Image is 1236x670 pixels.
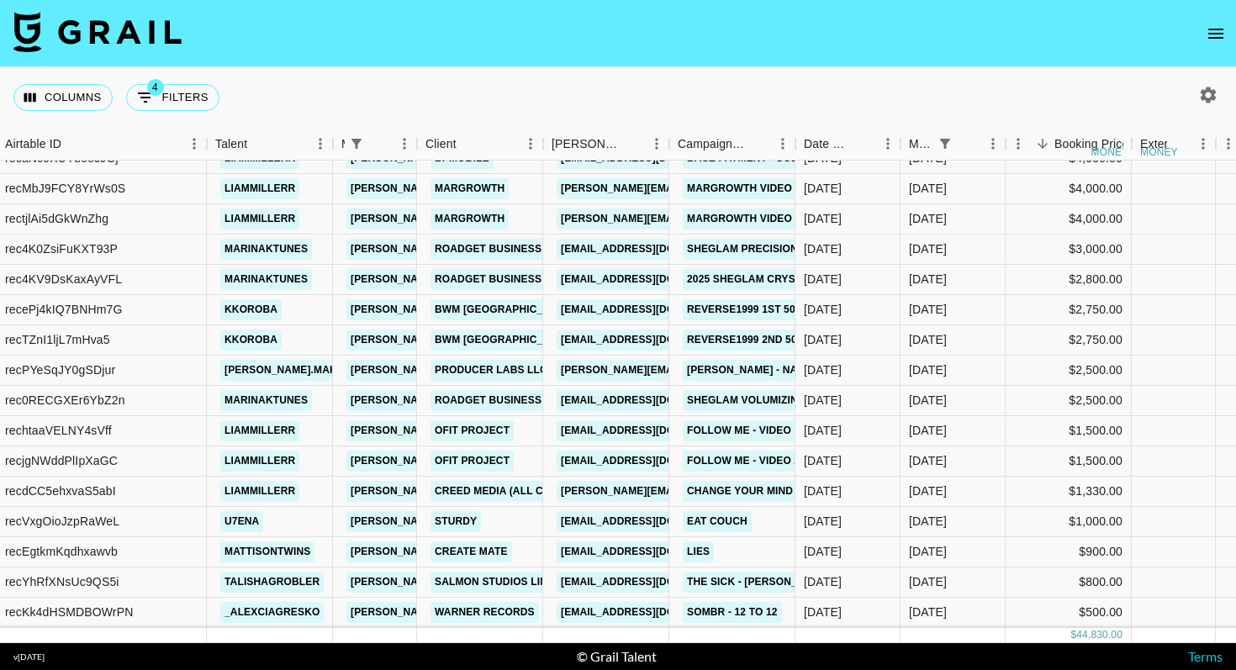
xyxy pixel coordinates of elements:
[557,208,831,229] a: [PERSON_NAME][EMAIL_ADDRESS][DOMAIN_NAME]
[557,511,745,532] a: [EMAIL_ADDRESS][DOMAIN_NAME]
[346,360,621,381] a: [PERSON_NAME][EMAIL_ADDRESS][DOMAIN_NAME]
[804,483,842,499] div: 23/07/2025
[346,511,621,532] a: [PERSON_NAME][EMAIL_ADDRESS][DOMAIN_NAME]
[909,513,947,530] div: Aug '25
[683,602,782,623] a: sombr - 12 to 12
[1006,265,1132,295] div: $2,800.00
[220,360,397,381] a: [PERSON_NAME].makes.things
[557,541,745,562] a: [EMAIL_ADDRESS][DOMAIN_NAME]
[220,420,299,441] a: liammillerr
[430,178,509,199] a: margrowth
[430,299,697,320] a: BWM [GEOGRAPHIC_DATA] ([GEOGRAPHIC_DATA])
[683,481,797,502] a: change your mind
[909,128,933,161] div: Month Due
[345,132,368,156] button: Show filters
[1199,17,1233,50] button: open drawer
[1091,147,1129,157] div: money
[901,128,1006,161] div: Month Due
[909,271,947,288] div: Aug '25
[430,602,539,623] a: Warner Records
[341,128,345,161] div: Manager
[1070,628,1076,642] div: $
[1006,507,1132,537] div: $1,000.00
[1140,147,1178,157] div: money
[683,511,752,532] a: eat couch
[804,271,842,288] div: 09/06/2025
[220,481,299,502] a: liammillerr
[980,131,1006,156] button: Menu
[909,210,947,227] div: Aug '25
[770,131,795,156] button: Menu
[346,390,621,411] a: [PERSON_NAME][EMAIL_ADDRESS][DOMAIN_NAME]
[346,541,621,562] a: [PERSON_NAME][EMAIL_ADDRESS][DOMAIN_NAME]
[333,128,417,161] div: Manager
[909,180,947,197] div: Aug '25
[1188,648,1223,664] a: Terms
[346,208,621,229] a: [PERSON_NAME][EMAIL_ADDRESS][DOMAIN_NAME]
[346,451,621,472] a: [PERSON_NAME][EMAIL_ADDRESS][DOMAIN_NAME]
[909,452,947,469] div: Aug '25
[804,573,842,590] div: 11/08/2025
[5,483,116,499] div: recdCC5ehxvaS5abI
[346,420,621,441] a: [PERSON_NAME][EMAIL_ADDRESS][DOMAIN_NAME]
[5,361,115,378] div: recPYeSqJY0gSDjur
[747,132,770,156] button: Sort
[392,131,417,156] button: Menu
[220,178,299,199] a: liammillerr
[430,330,697,351] a: BWM [GEOGRAPHIC_DATA] ([GEOGRAPHIC_DATA])
[933,132,957,156] button: Show filters
[457,132,480,156] button: Sort
[909,422,947,439] div: Aug '25
[804,180,842,197] div: 01/08/2025
[220,239,312,260] a: marinaktunes
[852,132,875,156] button: Sort
[5,513,119,530] div: recVxgOioJzpRaWeL
[346,269,621,290] a: [PERSON_NAME][EMAIL_ADDRESS][DOMAIN_NAME]
[909,604,947,620] div: Aug '25
[13,652,45,662] div: v [DATE]
[346,572,621,593] a: [PERSON_NAME][EMAIL_ADDRESS][DOMAIN_NAME]
[5,240,118,257] div: rec4K0ZsiFuKXT93P
[346,602,621,623] a: [PERSON_NAME][EMAIL_ADDRESS][DOMAIN_NAME]
[678,128,747,161] div: Campaign (Type)
[557,239,745,260] a: [EMAIL_ADDRESS][DOMAIN_NAME]
[220,451,299,472] a: liammillerr
[933,132,957,156] div: 1 active filter
[5,301,122,318] div: recePj4kIQ7BNHm7G
[557,330,745,351] a: [EMAIL_ADDRESS][DOMAIN_NAME]
[1006,356,1132,386] div: $2,500.00
[430,451,514,472] a: Ofit Project
[644,131,669,156] button: Menu
[5,180,125,197] div: recMbJ9FCY8YrWs0S
[804,210,842,227] div: 01/08/2025
[669,128,795,161] div: Campaign (Type)
[683,572,835,593] a: the sick - [PERSON_NAME]
[804,392,842,409] div: 17/07/2025
[804,452,842,469] div: 06/08/2025
[804,331,842,348] div: 12/08/2025
[557,420,745,441] a: [EMAIL_ADDRESS][DOMAIN_NAME]
[417,128,543,161] div: Client
[430,269,636,290] a: Roadget Business [DOMAIN_NAME].
[1054,128,1128,161] div: Booking Price
[804,361,842,378] div: 23/07/2025
[557,178,831,199] a: [PERSON_NAME][EMAIL_ADDRESS][DOMAIN_NAME]
[683,541,714,562] a: lies
[430,239,636,260] a: Roadget Business [DOMAIN_NAME].
[5,452,118,469] div: recjgNWddPlIpXaGC
[1006,537,1132,567] div: $900.00
[909,361,947,378] div: Aug '25
[683,360,824,381] a: [PERSON_NAME] - Nangs
[430,541,512,562] a: Create Mate
[13,12,182,52] img: Grail Talent
[346,239,621,260] a: [PERSON_NAME][EMAIL_ADDRESS][DOMAIN_NAME]
[577,648,657,665] div: © Grail Talent
[804,240,842,257] div: 01/07/2025
[220,390,312,411] a: marinaktunes
[5,604,133,620] div: recKk4dHSMDBOWrPN
[683,239,968,260] a: SHEGLAM Precision Sculpt Liquid Contour Duo!
[308,131,333,156] button: Menu
[5,392,125,409] div: rec0RECGXEr6YbZ2n
[683,269,1065,290] a: 2025 SHEGLAM Crystal Jelly Glaze Stick NEW SHEADES Campaign!
[215,128,247,161] div: Talent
